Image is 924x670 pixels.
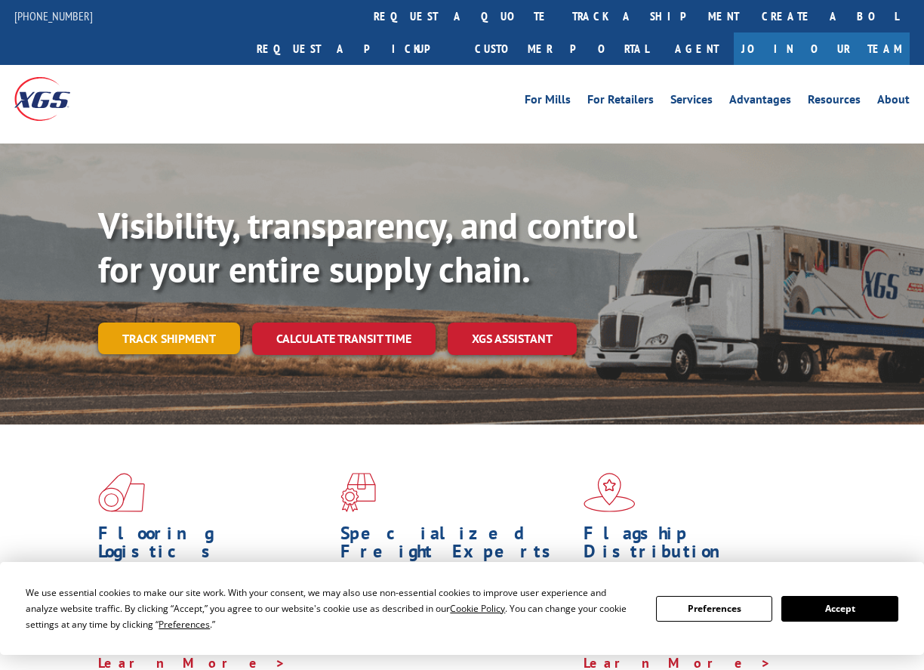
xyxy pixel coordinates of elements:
[98,202,637,292] b: Visibility, transparency, and control for your entire supply chain.
[159,618,210,631] span: Preferences
[781,596,898,622] button: Accept
[98,323,240,354] a: Track shipment
[670,94,713,110] a: Services
[464,32,660,65] a: Customer Portal
[877,94,910,110] a: About
[584,473,636,512] img: xgs-icon-flagship-distribution-model-red
[98,524,329,586] h1: Flooring Logistics Solutions
[656,596,772,622] button: Preferences
[26,585,638,632] div: We use essential cookies to make our site work. With your consent, we may also use non-essential ...
[525,94,571,110] a: For Mills
[252,323,436,355] a: Calculate transit time
[660,32,734,65] a: Agent
[808,94,861,110] a: Resources
[734,32,910,65] a: Join Our Team
[587,94,654,110] a: For Retailers
[340,524,571,568] h1: Specialized Freight Experts
[98,473,145,512] img: xgs-icon-total-supply-chain-intelligence-red
[729,94,791,110] a: Advantages
[340,473,376,512] img: xgs-icon-focused-on-flooring-red
[584,524,815,586] h1: Flagship Distribution Model
[14,8,93,23] a: [PHONE_NUMBER]
[450,602,505,615] span: Cookie Policy
[245,32,464,65] a: Request a pickup
[448,323,577,355] a: XGS ASSISTANT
